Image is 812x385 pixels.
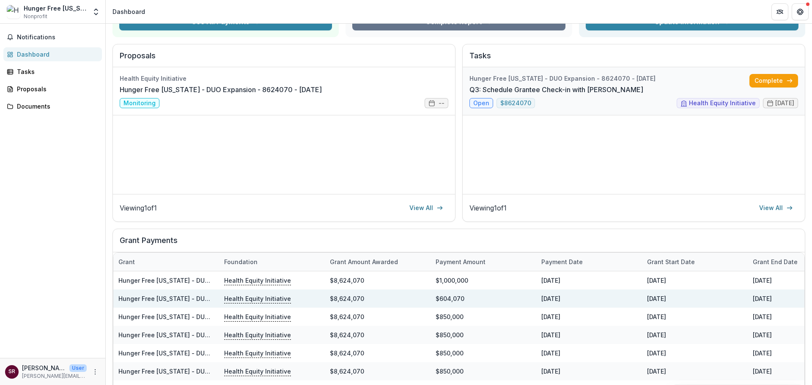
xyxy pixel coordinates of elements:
button: Partners [771,3,788,20]
div: [DATE] [536,308,642,326]
p: [PERSON_NAME] [22,363,66,372]
div: Grant [113,253,219,271]
div: $8,624,070 [325,344,431,362]
div: $604,070 [431,289,536,308]
a: Tasks [3,65,102,79]
div: Grant amount awarded [325,253,431,271]
div: $8,624,070 [325,271,431,289]
a: Q3: Schedule Grantee Check-in with [PERSON_NAME] [469,85,643,95]
p: Health Equity Initiative [224,348,291,358]
a: Proposals [3,82,102,96]
p: Health Equity Initiative [224,312,291,321]
a: Hunger Free [US_STATE] - DUO Expansion - 8624070 - [DATE] [120,85,322,95]
div: Payment date [536,257,588,266]
a: Hunger Free [US_STATE] - DUO Expansion - 8624070 - [DATE] [118,313,300,320]
a: Hunger Free [US_STATE] - DUO Expansion - 8624070 - [DATE] [118,295,300,302]
div: $850,000 [431,308,536,326]
div: Grant start date [642,253,748,271]
div: $1,000,000 [431,271,536,289]
p: Health Equity Initiative [224,276,291,285]
img: Hunger Free Oklahoma, Inc. [7,5,20,19]
div: Hunger Free [US_STATE], Inc. [24,4,87,13]
a: Hunger Free [US_STATE] - DUO Expansion - 8624070 - [DATE] [118,331,300,339]
div: [DATE] [642,362,748,380]
button: Notifications [3,30,102,44]
div: [DATE] [536,289,642,308]
a: View All [754,201,798,215]
h2: Tasks [469,51,798,67]
p: [PERSON_NAME][EMAIL_ADDRESS][PERSON_NAME][DOMAIN_NAME] [22,372,87,380]
div: Payment Amount [431,257,491,266]
div: Foundation [219,257,263,266]
div: [DATE] [536,326,642,344]
div: Payment date [536,253,642,271]
h2: Grant Payments [120,236,798,252]
div: Foundation [219,253,325,271]
a: Documents [3,99,102,113]
div: $8,624,070 [325,308,431,326]
div: $8,624,070 [325,326,431,344]
div: [DATE] [642,344,748,362]
h2: Proposals [120,51,448,67]
button: Open entity switcher [90,3,102,20]
div: Proposals [17,85,95,93]
button: More [90,367,100,377]
div: $850,000 [431,362,536,380]
div: $850,000 [431,344,536,362]
p: Viewing 1 of 1 [469,203,507,213]
div: [DATE] [536,271,642,289]
p: Health Equity Initiative [224,330,291,339]
a: Hunger Free [US_STATE] - DUO Expansion - 8624070 - [DATE] [118,277,300,284]
p: Viewing 1 of 1 [120,203,157,213]
button: Get Help [792,3,809,20]
div: $8,624,070 [325,362,431,380]
a: Hunger Free [US_STATE] - DUO Expansion - 8624070 - [DATE] [118,368,300,375]
span: Notifications [17,34,99,41]
div: Grant amount awarded [325,257,403,266]
div: Tasks [17,67,95,76]
span: Nonprofit [24,13,47,20]
div: $8,624,070 [325,289,431,308]
nav: breadcrumb [109,5,148,18]
p: Health Equity Initiative [224,294,291,303]
div: Payment Amount [431,253,536,271]
div: Sam Russell [8,369,15,374]
div: [DATE] [642,271,748,289]
div: [DATE] [642,308,748,326]
a: View All [404,201,448,215]
p: User [69,364,87,372]
a: Hunger Free [US_STATE] - DUO Expansion - 8624070 - [DATE] [118,350,300,357]
div: [DATE] [536,344,642,362]
div: [DATE] [536,362,642,380]
div: [DATE] [642,326,748,344]
p: Health Equity Initiative [224,366,291,376]
div: Grant start date [642,257,700,266]
div: Grant [113,257,140,266]
div: [DATE] [642,289,748,308]
div: $850,000 [431,326,536,344]
a: Dashboard [3,47,102,61]
div: Dashboard [112,7,145,16]
div: Dashboard [17,50,95,59]
div: Grant end date [748,257,803,266]
div: Documents [17,102,95,111]
a: Complete [749,74,798,87]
